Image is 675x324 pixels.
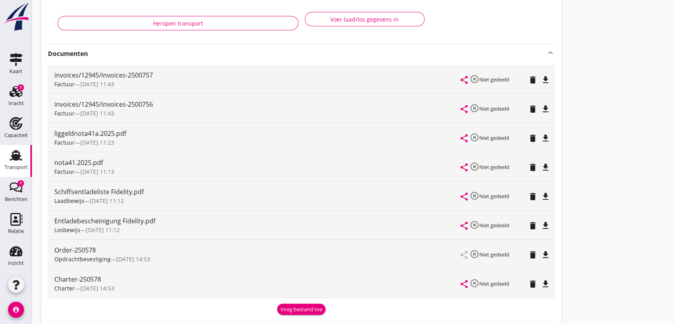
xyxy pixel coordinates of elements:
[8,260,24,266] div: Inzicht
[2,2,30,32] img: logo-small.a267ee39.svg
[541,221,550,231] i: file_download
[541,279,550,289] i: file_download
[470,162,479,171] i: highlight_off
[54,167,461,176] div: —
[528,133,538,143] i: delete
[470,133,479,142] i: highlight_off
[528,75,538,85] i: delete
[90,197,124,205] span: [DATE] 11:12
[528,221,538,231] i: delete
[479,134,509,141] small: Niet gedeeld
[54,168,75,175] span: Factuur
[54,197,461,205] div: —
[470,249,479,259] i: highlight_off
[541,104,550,114] i: file_download
[80,139,114,146] span: [DATE] 11:23
[80,109,114,117] span: [DATE] 11:43
[459,192,469,201] i: share
[54,197,84,205] span: Laadbewijs
[54,255,461,263] div: —
[58,16,298,30] button: Heropen transport
[54,80,75,88] span: Factuur
[459,221,469,231] i: share
[470,278,479,288] i: highlight_off
[54,80,461,88] div: —
[54,216,461,226] div: Entladebescheinigung Fidelity.pdf
[54,284,461,292] div: —
[4,133,28,138] div: Capaciteit
[80,168,114,175] span: [DATE] 11:13
[8,229,24,234] div: Relatie
[541,133,550,143] i: file_download
[80,284,114,292] span: [DATE] 14:53
[54,187,461,197] div: Schiffsentladeliste Fidelity.pdf
[64,19,292,28] div: Heropen transport
[459,279,469,289] i: share
[479,76,509,83] small: Niet gedeeld
[479,163,509,171] small: Niet gedeeld
[312,15,418,24] div: Voer laad/los gegevens in
[54,284,75,292] span: Charter
[8,101,24,106] div: Vracht
[479,280,509,287] small: Niet gedeeld
[277,304,326,315] button: Voeg bestand toe
[54,245,461,255] div: Order-250578
[5,197,28,202] div: Berichten
[86,226,120,234] span: [DATE] 11:12
[528,104,538,114] i: delete
[528,192,538,201] i: delete
[479,222,509,229] small: Niet gedeeld
[116,255,150,263] span: [DATE] 14:53
[80,80,114,88] span: [DATE] 11:43
[54,129,461,138] div: liggeldnota41a.2025.pdf
[470,220,479,230] i: highlight_off
[4,165,28,170] div: Transport
[54,109,75,117] span: Factuur
[10,69,22,74] div: Kaart
[541,192,550,201] i: file_download
[470,74,479,84] i: highlight_off
[54,226,80,234] span: Losbewijs
[470,191,479,201] i: highlight_off
[18,180,24,187] div: 1
[541,75,550,85] i: file_download
[459,163,469,172] i: share
[54,138,461,147] div: —
[305,12,425,26] button: Voer laad/los gegevens in
[54,226,461,234] div: —
[48,49,546,58] strong: Documenten
[459,133,469,143] i: share
[470,103,479,113] i: highlight_off
[541,163,550,172] i: file_download
[528,250,538,260] i: delete
[479,251,509,258] small: Niet gedeeld
[528,163,538,172] i: delete
[8,302,24,318] i: account_circle
[479,105,509,112] small: Niet gedeeld
[54,70,461,80] div: invoices/12945/invoices-2500757
[541,250,550,260] i: file_download
[459,104,469,114] i: share
[54,255,111,263] span: Opdrachtbevestiging
[54,158,461,167] div: nota41.2025.pdf
[528,279,538,289] i: delete
[54,274,461,284] div: Charter-250578
[54,99,461,109] div: invoices/12945/invoices-2500756
[18,84,24,91] div: 1
[54,109,461,117] div: —
[546,48,555,58] i: keyboard_arrow_up
[54,139,75,146] span: Factuur
[459,75,469,85] i: share
[280,306,322,314] div: Voeg bestand toe
[479,193,509,200] small: Niet gedeeld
